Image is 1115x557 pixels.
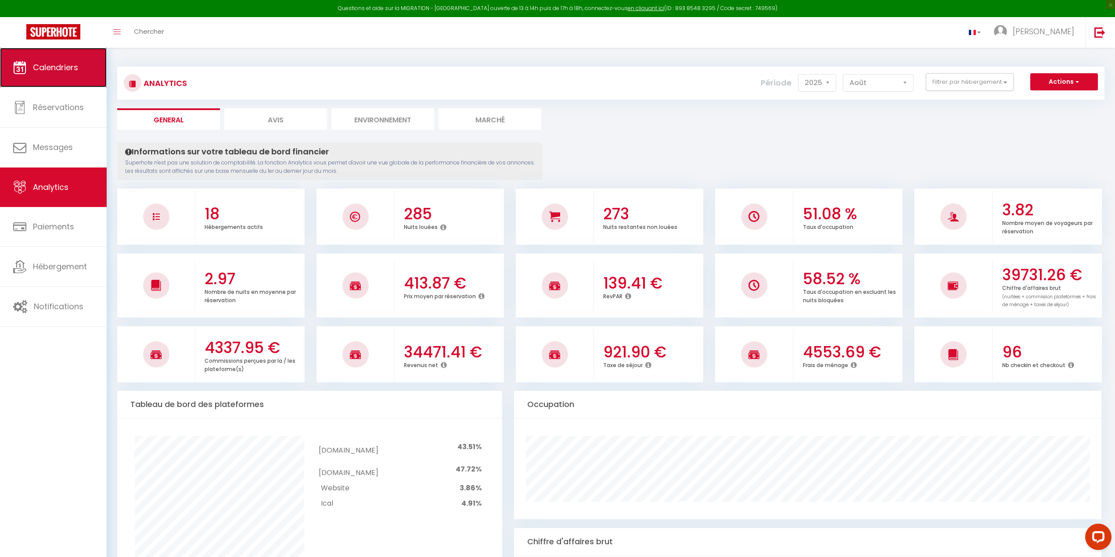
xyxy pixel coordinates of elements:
[205,221,263,231] p: Hébergements actifs
[1094,27,1105,38] img: logout
[803,205,901,223] h3: 51.08 %
[603,274,701,293] h3: 139.41 €
[1002,218,1093,235] p: Nombre moyen de voyageurs par réservation
[456,464,482,474] span: 47.72%
[319,481,378,496] td: Website
[1002,266,1100,284] h3: 39731.26 €
[994,25,1007,38] img: ...
[803,221,853,231] p: Taux d'occupation
[125,159,535,175] p: Superhote n'est pas une solution de comptabilité. La fonction Analytics vous permet d'avoir une v...
[205,205,302,223] h3: 18
[319,436,378,458] td: [DOMAIN_NAME]
[33,62,78,73] span: Calendriers
[34,301,83,312] span: Notifications
[319,458,378,481] td: [DOMAIN_NAME]
[460,483,482,493] span: 3.86%
[603,205,701,223] h3: 273
[803,270,901,288] h3: 58.52 %
[404,221,438,231] p: Nuits louées
[1002,360,1065,369] p: Nb checkin et checkout
[205,339,302,357] h3: 4337.95 €
[33,182,68,193] span: Analytics
[603,221,677,231] p: Nuits restantes non louées
[205,355,295,373] p: Commissions perçues par la / les plateforme(s)
[319,496,378,511] td: Ical
[1030,73,1098,91] button: Actions
[125,147,535,157] h4: Informations sur votre tableau de bord financier
[1078,520,1115,557] iframe: LiveChat chat widget
[603,291,622,300] p: RevPAR
[33,221,74,232] span: Paiements
[603,343,701,361] h3: 921.90 €
[628,4,664,12] a: en cliquant ici
[127,17,171,48] a: Chercher
[603,360,643,369] p: Taxe de séjour
[404,291,476,300] p: Prix moyen par réservation
[26,24,80,39] img: Super Booking
[33,261,87,272] span: Hébergement
[1002,282,1096,308] p: Chiffre d'affaires brut
[117,108,220,130] li: General
[926,73,1014,91] button: Filtrer par hébergement
[457,442,482,452] span: 43.51%
[404,205,502,223] h3: 285
[117,391,502,418] div: Tableau de bord des plateformes
[803,360,848,369] p: Frais de ménage
[205,270,302,288] h3: 2.97
[803,343,901,361] h3: 4553.69 €
[987,17,1085,48] a: ... [PERSON_NAME]
[404,274,502,293] h3: 413.87 €
[404,343,502,361] h3: 34471.41 €
[1002,293,1096,308] span: (nuitées + commission plateformes + frais de ménage + taxes de séjour)
[1002,343,1100,361] h3: 96
[141,73,187,93] h3: Analytics
[803,286,896,304] p: Taux d'occupation en excluant les nuits bloquées
[461,498,482,508] span: 4.91%
[514,391,1101,418] div: Occupation
[948,280,959,291] img: NO IMAGE
[205,286,296,304] p: Nombre de nuits en moyenne par réservation
[404,360,438,369] p: Revenus net
[331,108,434,130] li: Environnement
[33,142,73,153] span: Messages
[134,27,164,36] span: Chercher
[748,280,759,291] img: NO IMAGE
[224,108,327,130] li: Avis
[514,528,1101,556] div: Chiffre d'affaires brut
[761,73,791,93] label: Période
[153,213,160,220] img: NO IMAGE
[1013,26,1074,37] span: [PERSON_NAME]
[33,102,84,113] span: Réservations
[1002,201,1100,219] h3: 3.82
[439,108,541,130] li: Marché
